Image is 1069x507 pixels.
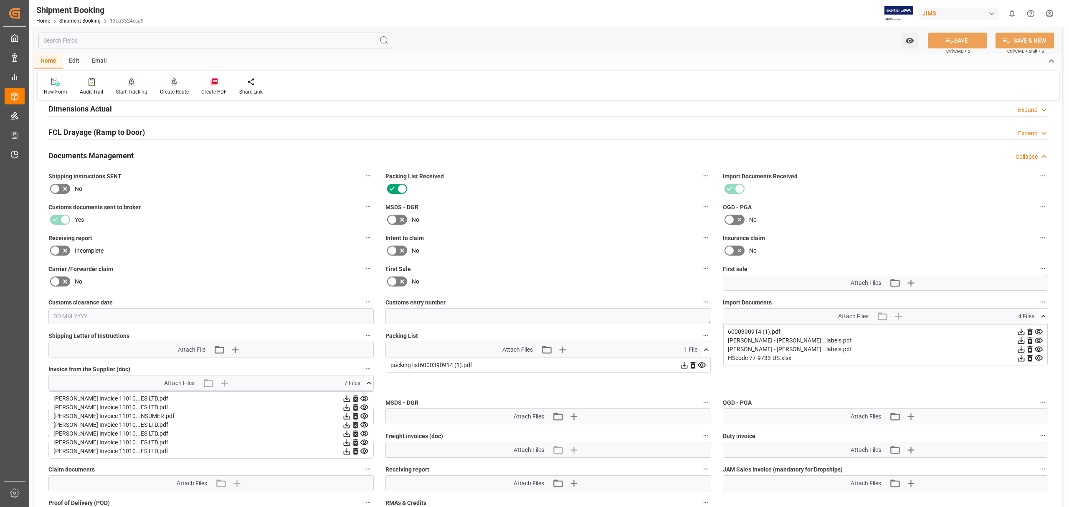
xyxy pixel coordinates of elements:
span: 7 Files [344,379,360,388]
button: Customs entry number [700,297,711,307]
span: MSDS - DGR [385,203,418,212]
div: 6000390914 (1).pdf [728,327,1043,336]
span: Customs entry number [385,298,446,307]
span: 4 Files [1018,312,1034,321]
button: MSDS - DGR [700,201,711,212]
span: Import Documents Received [723,172,798,181]
div: [PERSON_NAME] Invoice 11010...ES LTD.pdf [53,438,369,447]
div: Shipment Booking [36,4,144,16]
span: Attach Files [514,479,544,488]
div: Create PDF [201,88,227,96]
span: Customs clearance date [48,298,113,307]
div: Share Link [239,88,263,96]
div: New Form [44,88,67,96]
span: Freight invoices (doc) [385,432,443,441]
div: Create Route [160,88,189,96]
div: Audit Trail [80,88,103,96]
span: Attach Files [851,412,881,421]
button: SAVE [928,33,987,48]
div: [PERSON_NAME] - [PERSON_NAME]...labels.pdf [728,345,1043,354]
button: Insurance claim [1037,232,1048,243]
span: Ctrl/CMD + Shift + S [1007,48,1044,54]
span: 1 File [684,345,697,354]
span: Attach Files [851,479,881,488]
div: [PERSON_NAME] Invoice 11010...ES LTD.pdf [53,429,369,438]
h2: Dimensions Actual [48,103,112,114]
button: Customs clearance date [363,297,374,307]
a: Shipment Booking [59,18,101,24]
div: [PERSON_NAME] Invoice 11010...ES LTD.pdf [53,394,369,403]
span: Duty invoice [723,432,755,441]
span: Attach Files [164,379,195,388]
button: Receiving report [363,232,374,243]
button: Shipping instructions SENT [363,170,374,181]
div: JIMS [919,8,999,20]
button: show 0 new notifications [1003,4,1021,23]
button: Duty invoice [1037,430,1048,441]
span: OGD - PGA [723,203,752,212]
div: Collapse [1016,152,1038,161]
span: Shipping instructions SENT [48,172,122,181]
span: Receiving report [48,234,92,243]
span: Shipping Letter of Instructions [48,332,129,340]
span: Preferential tariff [48,398,95,407]
button: SAVE & NEW [996,33,1054,48]
div: [PERSON_NAME] Invoice 11010...ES LTD.pdf [53,403,369,412]
div: packing list6000390914 (1).pdf [390,361,706,370]
button: First sale [1037,263,1048,274]
button: MSDS - DGR [700,397,711,408]
span: Customs documents sent to broker [48,203,141,212]
span: First sale [723,265,747,274]
div: Edit [63,54,86,68]
span: Attach Files [514,446,544,454]
span: Attach Files [838,312,869,321]
span: Attach Files [177,479,207,488]
div: Email [86,54,113,68]
div: [PERSON_NAME] Invoice 11010...NSUMER.pdf [53,412,369,421]
div: [PERSON_NAME] Invoice 11010...ES LTD.pdf [53,421,369,429]
button: open menu [901,33,918,48]
span: Incomplete [75,246,104,255]
span: OGD - PGA [723,398,752,407]
div: Home [34,54,63,68]
span: Attach Files [851,446,881,454]
span: Master [PERSON_NAME] of Lading (doc) [723,332,829,340]
button: JAM Sales invoice (mandatory for Dropships) [1037,464,1048,474]
button: Invoice from the Supplier (doc) [363,363,374,374]
button: Intent to claim [700,232,711,243]
span: Attach Files [514,412,544,421]
span: Attach Files [502,345,533,354]
span: No [412,277,419,286]
span: Import Documents [723,298,772,307]
span: Packing List [385,332,418,340]
span: JAM Sales invoice (mandatory for Dropships) [723,465,843,474]
span: Packing List Received [385,172,444,181]
span: MSDS - DGR [385,398,418,407]
input: Search Fields [38,33,392,48]
button: JIMS [919,5,1003,21]
div: Expand [1018,106,1038,114]
input: DD.MM.YYYY [48,308,374,324]
div: [PERSON_NAME] Invoice 11010...ES LTD.pdf [53,447,369,456]
button: Freight invoices (doc) [700,430,711,441]
button: Customs documents sent to broker [363,201,374,212]
button: Import Documents [1037,297,1048,307]
span: No [749,246,757,255]
img: Exertis%20JAM%20-%20Email%20Logo.jpg_1722504956.jpg [884,6,913,21]
button: Import Documents Received [1037,170,1048,181]
span: Claim documents [48,465,95,474]
div: HScode 77-9733-US.xlsx [728,354,1043,363]
button: Shipping Letter of Instructions [363,330,374,341]
button: First Sale [700,263,711,274]
button: OGD - PGA [1037,397,1048,408]
button: Carrier /Forwarder claim [363,263,374,274]
button: Claim documents [363,464,374,474]
span: No [412,215,419,224]
span: Ctrl/CMD + S [946,48,970,54]
span: Insurance claim [723,234,765,243]
span: Invoice from the Supplier (doc) [48,365,130,374]
span: Intent to claim [385,234,424,243]
button: OGD - PGA [1037,201,1048,212]
div: Start Tracking [116,88,147,96]
a: Home [36,18,50,24]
